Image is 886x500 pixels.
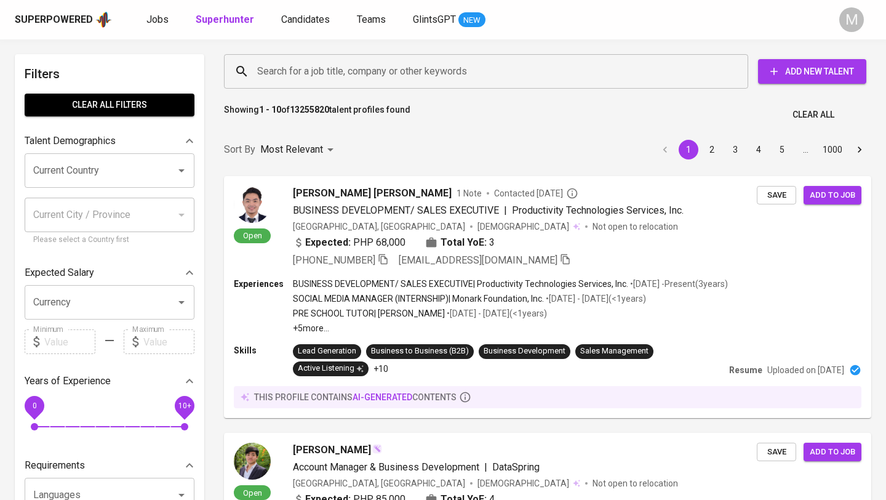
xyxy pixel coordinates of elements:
button: Go to next page [850,140,869,159]
span: AI-generated [353,392,412,402]
span: Save [763,188,790,203]
div: Lead Generation [298,345,356,357]
span: | [484,460,487,475]
div: Most Relevant [260,139,338,161]
span: NEW [458,14,485,26]
span: Add New Talent [768,64,856,79]
span: Save [763,445,790,459]
b: Superhunter [196,14,254,25]
div: PHP 68,000 [293,235,405,250]
p: +5 more ... [293,322,728,334]
a: Jobs [146,12,171,28]
a: Open[PERSON_NAME] [PERSON_NAME]1 NoteContacted [DATE]BUSINESS DEVELOPMENT/ SALES EXECUTIVE|Produc... [224,176,871,418]
p: BUSINESS DEVELOPMENT/ SALES EXECUTIVE | Productivity Technologies Services, Inc. [293,278,628,290]
button: Clear All filters [25,94,194,116]
span: GlintsGPT [413,14,456,25]
span: BUSINESS DEVELOPMENT/ SALES EXECUTIVE [293,204,499,216]
div: [GEOGRAPHIC_DATA], [GEOGRAPHIC_DATA] [293,477,465,490]
p: Skills [234,344,293,357]
span: Add to job [810,188,855,203]
button: Clear All [788,103,839,126]
p: Experiences [234,278,293,290]
div: Expected Salary [25,260,194,285]
button: Open [173,294,190,311]
img: dc0a3c1696de325023bfdf978752abdf.jpg [234,443,271,480]
button: Open [173,162,190,179]
button: Go to page 4 [749,140,768,159]
span: Open [238,230,267,241]
span: Productivity Technologies Services, Inc. [512,204,684,216]
b: Expected: [305,235,351,250]
input: Value [143,329,194,354]
h6: Filters [25,64,194,84]
div: Active Listening [298,363,364,374]
span: [PERSON_NAME] [PERSON_NAME] [293,186,452,201]
div: M [839,7,864,32]
span: Jobs [146,14,169,25]
span: Candidates [281,14,330,25]
p: • [DATE] - [DATE] ( <1 years ) [445,307,547,320]
p: Most Relevant [260,142,323,157]
p: Requirements [25,458,85,473]
button: Save [757,186,796,205]
p: • [DATE] - [DATE] ( <1 years ) [544,292,646,305]
p: Not open to relocation [593,220,678,233]
a: Superhunter [196,12,257,28]
p: PRE SCHOOL TUTOR | [PERSON_NAME] [293,307,445,320]
div: … [796,143,815,156]
button: Go to page 2 [702,140,722,159]
div: Business Development [484,345,565,357]
div: Sales Management [580,345,649,357]
div: Talent Demographics [25,129,194,153]
img: app logo [95,10,112,29]
a: Candidates [281,12,332,28]
p: Showing of talent profiles found [224,103,410,126]
p: Sort By [224,142,255,157]
button: Go to page 1000 [819,140,846,159]
b: Total YoE: [441,235,487,250]
nav: pagination navigation [653,140,871,159]
span: [DEMOGRAPHIC_DATA] [477,220,571,233]
p: • [DATE] - Present ( 3 years ) [628,278,728,290]
button: Add New Talent [758,59,866,84]
p: Uploaded on [DATE] [767,364,844,376]
p: Please select a Country first [33,234,186,246]
a: GlintsGPT NEW [413,12,485,28]
a: Teams [357,12,388,28]
button: Save [757,443,796,462]
span: Add to job [810,445,855,459]
button: Add to job [804,443,861,462]
button: Go to page 3 [725,140,745,159]
b: 13255820 [290,105,329,115]
p: Expected Salary [25,265,94,280]
span: DataSpring [492,461,540,473]
b: 1 - 10 [259,105,281,115]
span: 0 [32,401,36,410]
div: Years of Experience [25,369,194,393]
span: Contacted [DATE] [494,187,578,200]
p: +10 [373,363,388,375]
p: Not open to relocation [593,477,678,490]
div: Requirements [25,453,194,478]
span: Clear All [792,107,834,123]
p: Resume [729,364,762,376]
input: Value [44,329,95,354]
span: Clear All filters [34,97,185,113]
span: 3 [489,235,495,250]
button: Add to job [804,186,861,205]
svg: By Philippines recruiter [566,187,578,200]
span: Teams [357,14,386,25]
span: 10+ [178,401,191,410]
span: | [504,203,507,218]
img: magic_wand.svg [372,444,382,454]
span: 1 Note [457,187,482,200]
div: Superpowered [15,13,93,27]
p: this profile contains contents [254,391,457,403]
a: Superpoweredapp logo [15,10,112,29]
span: Open [238,488,267,498]
p: SOCIAL MEDIA MANAGER (INTERNSHIP) | Monark Foundation, Inc. [293,292,544,305]
div: Business to Business (B2B) [371,345,469,357]
span: [EMAIL_ADDRESS][DOMAIN_NAME] [399,254,557,266]
div: [GEOGRAPHIC_DATA], [GEOGRAPHIC_DATA] [293,220,465,233]
p: Years of Experience [25,374,111,389]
